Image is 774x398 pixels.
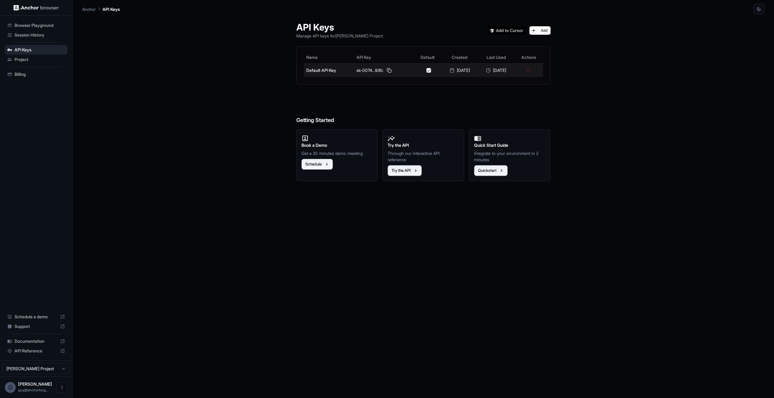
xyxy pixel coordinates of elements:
p: Through our interactive API reference [388,150,459,163]
p: Manage API keys for [PERSON_NAME] Project [296,33,383,39]
span: guy@anchorforge.io [18,388,48,392]
button: Try the API [388,165,422,176]
h2: Quick Start Guide [474,142,545,149]
span: Browser Playground [15,22,65,28]
button: Copy API key [385,67,393,74]
th: Name [304,51,354,63]
td: Default API Key [304,63,354,77]
img: Anchor Logo [14,5,59,11]
span: Billing [15,71,65,77]
div: Documentation [5,336,67,346]
span: Support [15,323,58,329]
div: Browser Playground [5,21,67,30]
div: Billing [5,69,67,79]
p: Anchor [82,6,96,12]
span: Session History [15,32,65,38]
th: Default [414,51,441,63]
p: Get a 30 minutes demo meeting [301,150,373,156]
div: Session History [5,30,67,40]
th: Actions [514,51,543,63]
th: Created [441,51,478,63]
div: Project [5,55,67,64]
button: Quickstart [474,165,508,176]
span: Schedule a demo [15,314,58,320]
div: Schedule a demo [5,312,67,322]
button: Schedule [301,159,333,170]
p: Integrate to your environment in 2 minutes [474,150,545,163]
th: Last Used [478,51,514,63]
h2: Book a Demo [301,142,373,149]
th: API Key [354,51,414,63]
p: API Keys [102,6,120,12]
span: Guy Ben Simhon [18,381,52,387]
span: Documentation [15,338,58,344]
h1: API Keys [296,22,383,33]
img: Add anchorbrowser MCP server to Cursor [488,26,526,35]
span: API Reference [15,348,58,354]
div: API Keys [5,45,67,55]
span: API Keys [15,47,65,53]
h6: Getting Started [296,92,551,125]
nav: breadcrumb [82,6,120,12]
div: [DATE] [444,67,475,73]
button: Open menu [57,382,67,393]
h2: Try the API [388,142,459,149]
button: Add [529,26,551,35]
div: API Reference [5,346,67,356]
div: sk-0074...93fc [356,67,411,74]
span: Project [15,56,65,63]
div: G [5,382,16,393]
div: [DATE] [480,67,512,73]
div: Support [5,322,67,331]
